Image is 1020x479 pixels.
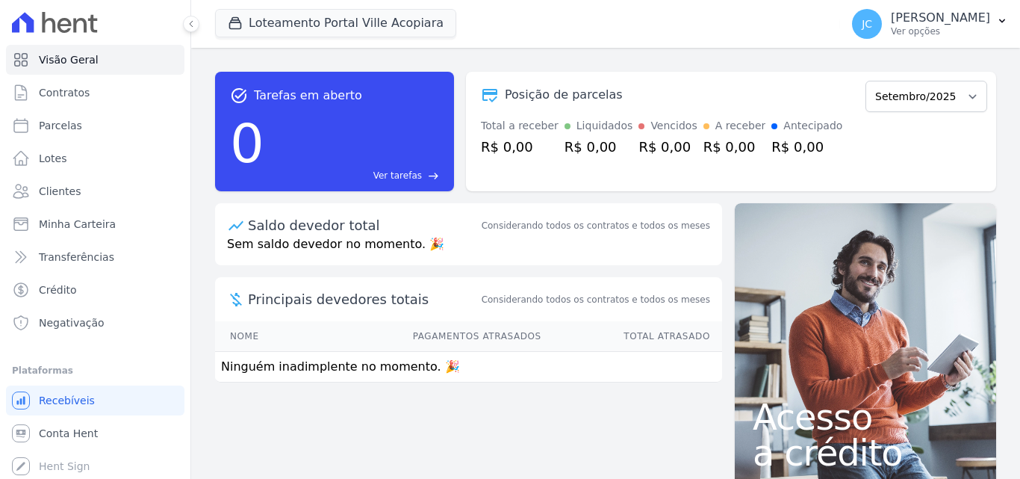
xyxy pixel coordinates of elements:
[39,315,105,330] span: Negativação
[891,25,990,37] p: Ver opções
[6,45,184,75] a: Visão Geral
[12,362,178,380] div: Plataformas
[715,118,766,134] div: A receber
[39,85,90,100] span: Contratos
[254,87,362,105] span: Tarefas em aberto
[39,393,95,408] span: Recebíveis
[650,118,697,134] div: Vencidos
[481,137,559,157] div: R$ 0,00
[638,137,697,157] div: R$ 0,00
[215,9,456,37] button: Loteamento Portal Ville Acopiara
[862,19,872,29] span: JC
[783,118,842,134] div: Antecipado
[6,143,184,173] a: Lotes
[771,137,842,157] div: R$ 0,00
[373,169,422,182] span: Ver tarefas
[6,308,184,338] a: Negativação
[482,219,710,232] div: Considerando todos os contratos e todos os meses
[39,426,98,441] span: Conta Hent
[481,118,559,134] div: Total a receber
[248,215,479,235] div: Saldo devedor total
[39,217,116,232] span: Minha Carteira
[39,282,77,297] span: Crédito
[428,170,439,182] span: east
[6,111,184,140] a: Parcelas
[565,137,633,157] div: R$ 0,00
[753,399,978,435] span: Acesso
[891,10,990,25] p: [PERSON_NAME]
[840,3,1020,45] button: JC [PERSON_NAME] Ver opções
[39,250,114,265] span: Transferências
[6,209,184,239] a: Minha Carteira
[305,321,541,352] th: Pagamentos Atrasados
[703,137,766,157] div: R$ 0,00
[482,293,710,306] span: Considerando todos os contratos e todos os meses
[6,176,184,206] a: Clientes
[230,87,248,105] span: task_alt
[39,118,82,133] span: Parcelas
[6,78,184,108] a: Contratos
[39,151,67,166] span: Lotes
[6,418,184,448] a: Conta Hent
[270,169,439,182] a: Ver tarefas east
[39,52,99,67] span: Visão Geral
[215,321,305,352] th: Nome
[215,352,722,383] td: Ninguém inadimplente no momento. 🎉
[753,435,978,471] span: a crédito
[576,118,633,134] div: Liquidados
[6,242,184,272] a: Transferências
[505,86,623,104] div: Posição de parcelas
[542,321,722,352] th: Total Atrasado
[6,275,184,305] a: Crédito
[215,235,722,265] p: Sem saldo devedor no momento. 🎉
[230,105,264,182] div: 0
[39,184,81,199] span: Clientes
[6,386,184,415] a: Recebíveis
[248,289,479,309] span: Principais devedores totais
